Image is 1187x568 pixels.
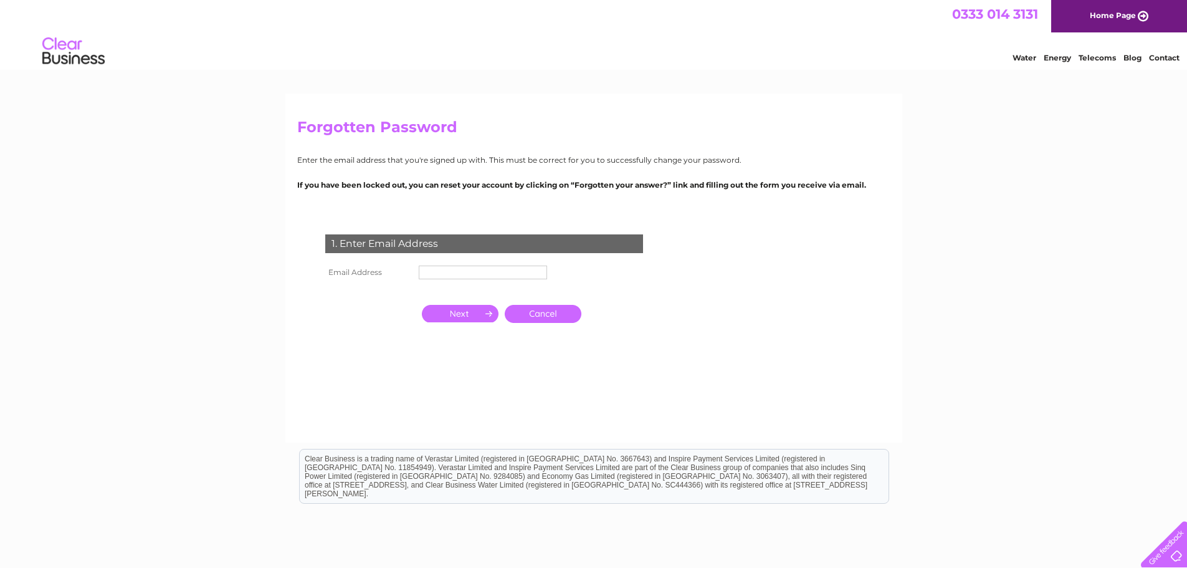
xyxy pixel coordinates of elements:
div: 1. Enter Email Address [325,234,643,253]
a: Cancel [505,305,581,323]
a: Blog [1123,53,1142,62]
a: Contact [1149,53,1180,62]
div: Clear Business is a trading name of Verastar Limited (registered in [GEOGRAPHIC_DATA] No. 3667643... [300,7,889,60]
a: Energy [1044,53,1071,62]
a: 0333 014 3131 [952,6,1038,22]
p: Enter the email address that you're signed up with. This must be correct for you to successfully ... [297,154,890,166]
h2: Forgotten Password [297,118,890,142]
th: Email Address [322,262,416,282]
a: Telecoms [1079,53,1116,62]
p: If you have been locked out, you can reset your account by clicking on “Forgotten your answer?” l... [297,179,890,191]
a: Water [1013,53,1036,62]
img: logo.png [42,32,105,70]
